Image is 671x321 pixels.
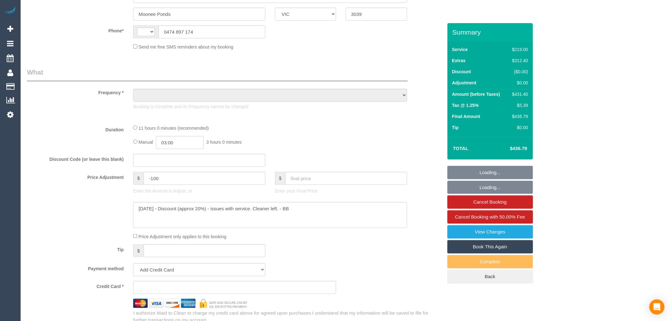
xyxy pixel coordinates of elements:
img: Automaid Logo [4,6,16,15]
a: Cancel Booking [447,195,533,209]
span: 11 hours 0 minutes (recommended) [139,126,209,131]
label: Adjustment [452,80,477,86]
label: Credit Card * [22,281,128,290]
label: Tax @ 1.25% [452,102,479,108]
div: ($0.00) [510,69,528,75]
div: $219.00 [510,46,528,53]
label: Final Amount [452,113,480,120]
a: View Changes [447,225,533,239]
iframe: Secure card payment input frame [139,285,331,291]
span: Cancel Booking with 50.00% Fee [455,214,525,219]
h3: Summary [453,29,530,36]
div: $431.40 [510,91,528,97]
span: 3 hours 0 minutes [206,140,242,145]
label: Payment method [22,263,128,272]
label: Duration [22,124,128,133]
p: Enter the Amount to Adjust, or [133,188,265,194]
span: Price Adjustment only applies to this booking [139,234,226,239]
div: $0.00 [510,80,528,86]
div: $0.00 [510,124,528,131]
div: $436.79 [510,113,528,120]
label: Frequency * [22,87,128,96]
div: $5.39 [510,102,528,108]
div: Open Intercom Messenger [649,299,665,315]
span: $ [133,244,144,257]
strong: Total [453,146,469,151]
span: $ [133,172,144,185]
input: Post Code* [346,8,407,21]
a: Book This Again [447,240,533,253]
label: Tip [452,124,459,131]
span: Send me free SMS reminders about my booking [139,44,233,49]
label: Discount Code (or leave this blank) [22,154,128,162]
label: Discount [452,69,471,75]
span: $ [275,172,285,185]
input: final price [285,172,407,185]
label: Extras [452,57,466,64]
a: Back [447,270,533,283]
label: Phone* [22,25,128,34]
label: Service [452,46,468,53]
label: Tip [22,244,128,253]
input: Suburb* [133,8,265,21]
label: Amount (before Taxes) [452,91,500,97]
div: $312.40 [510,57,528,64]
legend: What [27,68,408,82]
img: credit cards [128,299,252,308]
p: Enter your Final Price [275,188,407,194]
p: Booking is complete and its Frequency cannot be changed [133,103,407,110]
span: Manual [139,140,153,145]
input: Phone* [159,25,265,38]
a: Cancel Booking with 50.00% Fee [447,210,533,224]
label: Price Adjustment [22,172,128,180]
h4: $436.79 [491,146,527,151]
